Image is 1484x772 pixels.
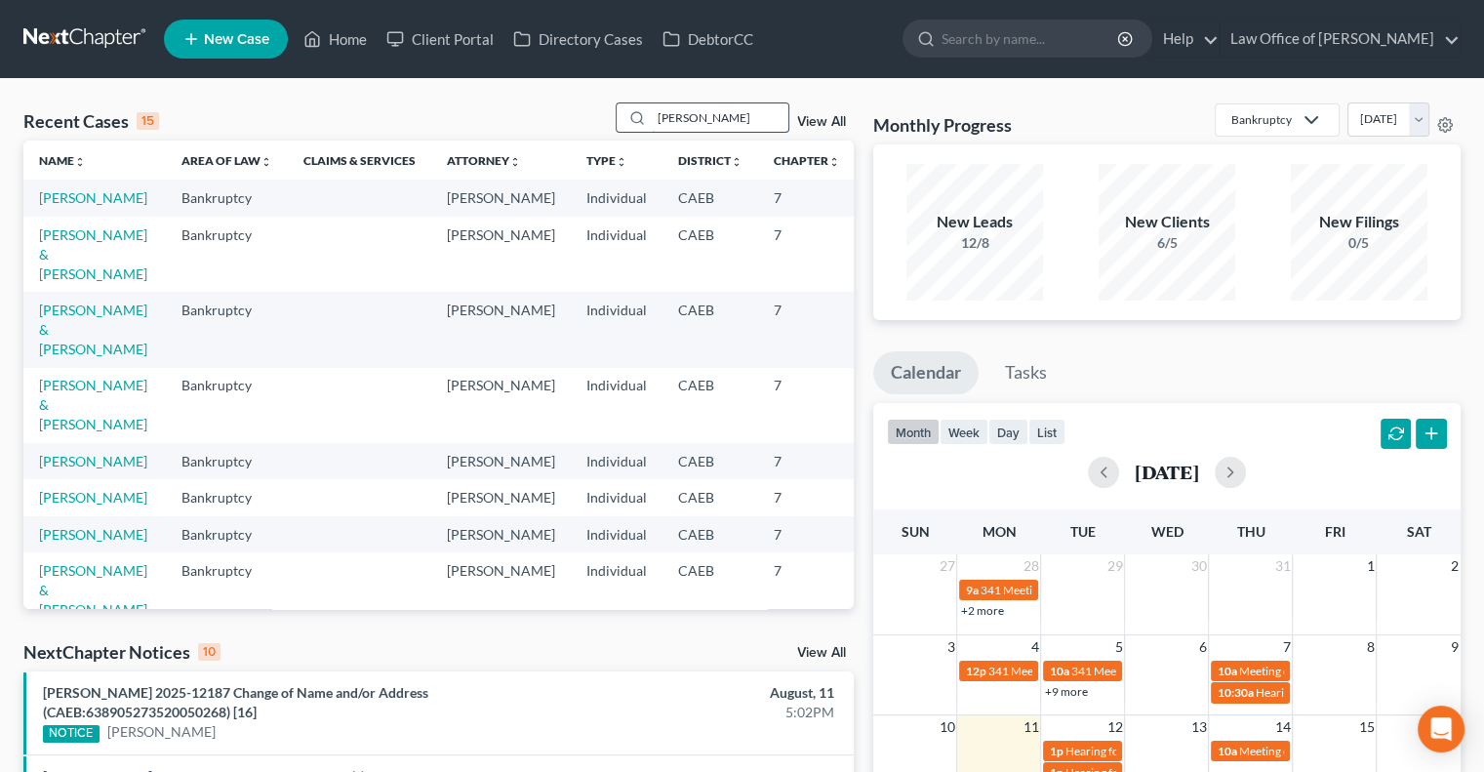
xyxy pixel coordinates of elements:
span: 9 [1449,635,1461,659]
td: [PERSON_NAME] [431,180,571,216]
a: +2 more [960,603,1003,618]
td: CAEB [662,516,758,552]
td: 7 [758,552,856,628]
div: Open Intercom Messenger [1418,706,1464,752]
td: Individual [571,217,662,292]
a: Calendar [873,351,979,394]
td: CAEB [662,552,758,628]
i: unfold_more [509,156,521,168]
i: unfold_more [731,156,742,168]
td: 7 [758,180,856,216]
span: 10a [1217,664,1236,678]
span: 10:30a [1217,685,1253,700]
span: 27 [937,554,956,578]
td: [PERSON_NAME] [431,368,571,443]
td: CAEB [662,292,758,367]
h2: [DATE] [1135,462,1199,482]
div: Recent Cases [23,109,159,133]
span: 11 [1021,715,1040,739]
a: View All [797,646,846,660]
button: week [940,419,988,445]
td: Bankruptcy [166,479,288,515]
a: [PERSON_NAME] & [PERSON_NAME] [39,377,147,432]
span: 10a [1217,744,1236,758]
div: 0/5 [1291,233,1427,253]
span: 4 [1028,635,1040,659]
span: Fri [1324,523,1344,540]
td: CAEB [662,217,758,292]
td: 7 [758,368,856,443]
div: New Leads [906,211,1043,233]
span: Tue [1070,523,1096,540]
td: [PERSON_NAME] [431,479,571,515]
span: 14 [1272,715,1292,739]
span: 341 Meeting for [PERSON_NAME] & [PERSON_NAME] [980,583,1259,597]
div: NextChapter Notices [23,640,221,664]
div: 5:02PM [583,703,834,722]
a: Chapterunfold_more [774,153,840,168]
div: August, 11 [583,683,834,703]
span: Thu [1236,523,1264,540]
td: CAEB [662,443,758,479]
a: [PERSON_NAME] 2025-12187 Change of Name and/or Address (CAEB:638905273520050268) [16] [43,684,428,720]
i: unfold_more [616,156,627,168]
i: unfold_more [74,156,86,168]
span: 15 [1356,715,1376,739]
span: Hearing for [PERSON_NAME] [1255,685,1407,700]
span: 341 Meeting for [PERSON_NAME] [987,664,1163,678]
a: Area of Lawunfold_more [181,153,272,168]
span: 7 [1280,635,1292,659]
td: Individual [571,443,662,479]
span: 1p [1049,744,1063,758]
span: 3 [944,635,956,659]
a: [PERSON_NAME] & [PERSON_NAME] [39,226,147,282]
td: 7 [758,516,856,552]
button: list [1028,419,1065,445]
a: View All [797,115,846,129]
td: Bankruptcy [166,292,288,367]
td: Bankruptcy [166,368,288,443]
a: [PERSON_NAME] [39,453,147,469]
a: +9 more [1044,684,1087,699]
td: Bankruptcy [166,552,288,628]
div: 10 [198,643,221,661]
i: unfold_more [828,156,840,168]
a: [PERSON_NAME] [39,489,147,506]
td: 7 [758,292,856,367]
span: 9a [965,583,978,597]
a: Law Office of [PERSON_NAME] [1221,21,1460,57]
a: Directory Cases [503,21,653,57]
span: Sun [901,523,929,540]
div: 15 [137,112,159,130]
td: Bankruptcy [166,516,288,552]
span: 10 [937,715,956,739]
div: New Filings [1291,211,1427,233]
span: 6 [1196,635,1208,659]
span: Sat [1406,523,1430,540]
div: NOTICE [43,725,100,743]
span: 8 [1364,635,1376,659]
td: [PERSON_NAME] [431,292,571,367]
a: Districtunfold_more [678,153,742,168]
span: 13 [1188,715,1208,739]
span: 12 [1104,715,1124,739]
div: 6/5 [1099,233,1235,253]
span: Mon [982,523,1016,540]
span: 31 [1272,554,1292,578]
a: Attorneyunfold_more [447,153,521,168]
span: New Case [204,32,269,47]
a: Client Portal [377,21,503,57]
span: 1 [1364,554,1376,578]
td: [PERSON_NAME] [431,443,571,479]
span: Hearing for [PERSON_NAME] [1064,744,1217,758]
span: 2 [1449,554,1461,578]
td: 7 [758,479,856,515]
span: 341 Meeting for [PERSON_NAME] [1070,664,1246,678]
div: Bankruptcy [1231,111,1292,128]
h3: Monthly Progress [873,113,1012,137]
span: 10a [1049,664,1068,678]
a: [PERSON_NAME] [39,526,147,543]
input: Search by name... [942,20,1120,57]
div: 12/8 [906,233,1043,253]
td: Bankruptcy [166,180,288,216]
